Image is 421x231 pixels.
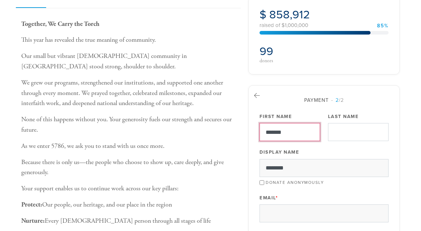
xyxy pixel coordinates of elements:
div: 85% [377,23,389,28]
b: Nurture: [21,217,45,225]
span: 858,912 [269,8,310,22]
h2: 99 [260,45,322,58]
div: donors [260,58,322,63]
p: We grew our programs, strengthened our institutions, and supported one another through every mome... [21,78,238,109]
span: /2 [331,97,344,103]
span: This field is required. [276,195,278,201]
label: Display Name [260,149,299,155]
p: Because there is only us—the people who choose to show up, care deeply, and give generously. [21,157,238,178]
b: Protect: [21,200,42,209]
p: This year has revealed the true meaning of community. [21,35,238,45]
label: Last Name [328,113,359,120]
p: Your support enables us to continue work across our key pillars: [21,184,238,194]
div: raised of $1,000,000 [260,23,389,28]
p: None of this happens without you. Your generosity fuels our strength and secures our future. [21,114,238,135]
label: Donate Anonymously [266,180,324,185]
span: 2 [336,97,339,103]
p: Our small but vibrant [DEMOGRAPHIC_DATA] community in [GEOGRAPHIC_DATA] stood strong, shoulder to... [21,51,238,72]
p: As we enter 5786, we ask you to stand with us once more. [21,141,238,151]
label: First Name [260,113,292,120]
label: Email [260,195,278,201]
span: $ [260,8,266,22]
b: Together, We Carry the Torch [21,20,99,28]
p: Our people, our heritage, and our place in the region [21,200,238,210]
p: Every [DEMOGRAPHIC_DATA] person through all stages of life [21,216,238,226]
div: Payment [260,96,389,104]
